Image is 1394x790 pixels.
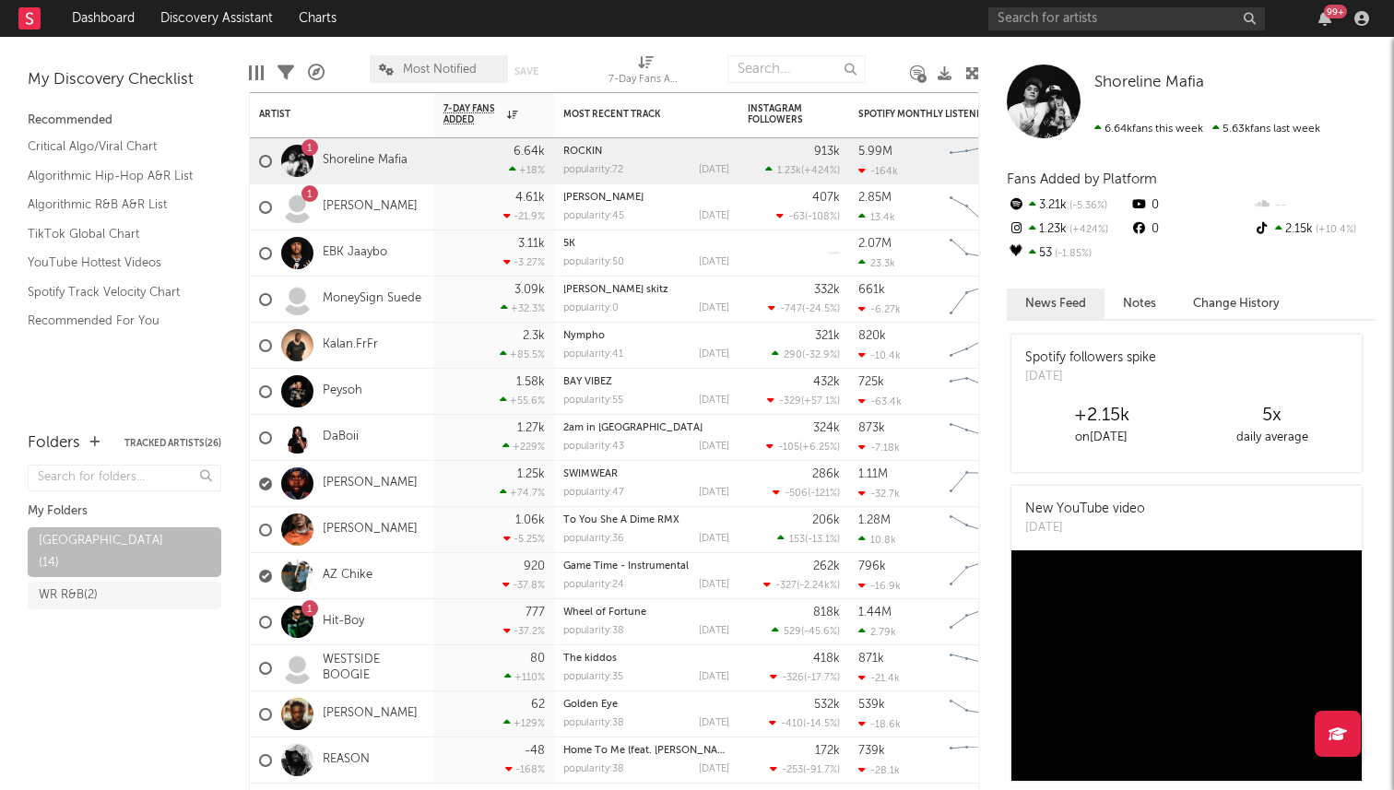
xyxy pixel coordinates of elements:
[323,153,408,169] a: Shoreline Mafia
[323,291,421,307] a: MoneySign Suede
[1313,225,1356,235] span: +10.4 %
[563,561,689,572] a: Game Time - Instrumental
[323,522,418,537] a: [PERSON_NAME]
[779,396,801,407] span: -329
[773,487,840,499] div: ( )
[768,302,840,314] div: ( )
[563,377,612,387] a: BAY VIBEZ
[1025,348,1156,368] div: Spotify followers spike
[805,304,837,314] span: -24.5 %
[500,348,545,360] div: +85.5 %
[608,69,682,91] div: 7-Day Fans Added (7-Day Fans Added)
[858,146,892,158] div: 5.99M
[514,66,538,77] button: Save
[500,487,545,499] div: +74.7 %
[858,330,886,342] div: 820k
[28,136,203,157] a: Critical Algo/Viral Chart
[563,331,729,341] div: Nympho
[699,349,729,360] div: [DATE]
[1007,194,1129,218] div: 3.21k
[323,568,372,584] a: AZ Chike
[699,211,729,221] div: [DATE]
[1129,218,1252,242] div: 0
[1094,75,1204,90] span: Shoreline Mafia
[323,199,418,215] a: [PERSON_NAME]
[563,580,624,590] div: popularity: 24
[789,535,805,545] span: 153
[563,626,624,636] div: popularity: 38
[563,147,729,157] div: ROCKIN
[858,764,900,776] div: -28.1k
[699,672,729,682] div: [DATE]
[812,468,840,480] div: 286k
[1025,500,1145,519] div: New YouTube video
[941,369,1024,415] svg: Chart title
[808,535,837,545] span: -13.1 %
[941,184,1024,230] svg: Chart title
[517,422,545,434] div: 1.27k
[323,752,370,768] a: REASON
[1007,218,1129,242] div: 1.23k
[1175,289,1298,319] button: Change History
[517,468,545,480] div: 1.25k
[699,718,729,728] div: [DATE]
[782,673,804,683] span: -326
[530,653,545,665] div: 80
[503,256,545,268] div: -3.27 %
[516,376,545,388] div: 1.58k
[858,607,892,619] div: 1.44M
[563,423,703,433] a: 2am in [GEOGRAPHIC_DATA]
[813,422,840,434] div: 324k
[858,109,997,120] div: Spotify Monthly Listeners
[858,376,884,388] div: 725k
[778,442,799,453] span: -105
[784,350,802,360] span: 290
[509,164,545,176] div: +18 %
[1007,289,1105,319] button: News Feed
[515,514,545,526] div: 1.06k
[323,476,418,491] a: [PERSON_NAME]
[813,560,840,572] div: 262k
[775,581,797,591] span: -327
[28,465,221,491] input: Search for folders...
[563,534,624,544] div: popularity: 36
[1129,194,1252,218] div: 0
[858,534,896,546] div: 10.8k
[941,230,1024,277] svg: Chart title
[503,533,545,545] div: -5.25 %
[323,430,359,445] a: DaBoii
[501,302,545,314] div: +32.3 %
[1016,405,1187,427] div: +2.15k
[608,46,682,100] div: 7-Day Fans Added (7-Day Fans Added)
[802,442,837,453] span: +6.25 %
[518,238,545,250] div: 3.11k
[28,166,203,186] a: Algorithmic Hip-Hop A&R List
[563,303,619,313] div: popularity: 0
[249,46,264,100] div: Edit Columns
[563,515,679,525] a: To You She A Dime RMX
[563,672,623,682] div: popularity: 35
[1007,172,1157,186] span: Fans Added by Platform
[699,626,729,636] div: [DATE]
[941,138,1024,184] svg: Chart title
[563,469,618,479] a: SWIMWEAR
[514,146,545,158] div: 6.64k
[563,607,646,618] a: Wheel of Fortune
[563,515,729,525] div: To You She A Dime RMX
[941,691,1024,737] svg: Chart title
[858,468,888,480] div: 1.11M
[443,103,502,125] span: 7-Day Fans Added
[563,746,729,756] div: Home To Me (feat. Chris Patrick)
[1025,368,1156,386] div: [DATE]
[858,672,900,684] div: -21.4k
[563,654,617,664] a: The kiddos
[1324,5,1347,18] div: 99 +
[563,193,729,203] div: Lil Baby
[1187,405,1357,427] div: 5 x
[767,395,840,407] div: ( )
[699,165,729,175] div: [DATE]
[524,560,545,572] div: 920
[563,239,575,249] a: 5K
[531,699,545,711] div: 62
[814,284,840,296] div: 332k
